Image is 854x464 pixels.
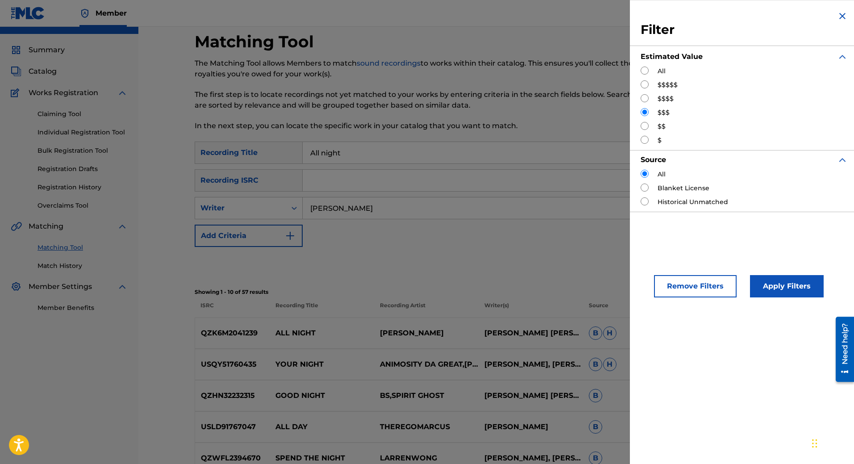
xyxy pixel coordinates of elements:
[603,358,617,371] span: H
[658,184,709,193] label: Blanket License
[11,45,65,55] a: SummarySummary
[374,422,479,432] p: THEREGOMARCUS
[29,45,65,55] span: Summary
[96,8,127,18] span: Member
[812,430,817,457] div: Drag
[37,201,128,210] a: Overclaims Tool
[195,142,798,283] form: Search Form
[270,422,374,432] p: ALL DAY
[37,183,128,192] a: Registration History
[200,203,281,213] div: Writer
[195,359,270,370] p: USQY51760435
[195,390,270,401] p: QZHN32232315
[270,359,374,370] p: YOUR NIGHT
[374,359,479,370] p: ANIMOSITY DA GREAT,[PERSON_NAME],[PERSON_NAME]
[195,225,303,247] button: Add Criteria
[479,422,583,432] p: [PERSON_NAME]
[479,390,583,401] p: [PERSON_NAME] [PERSON_NAME] SANTA [PERSON_NAME], [PERSON_NAME] [PERSON_NAME], [PERSON_NAME], [PER...
[37,109,128,119] a: Claiming Tool
[603,326,617,340] span: H
[285,230,296,241] img: 9d2ae6d4665cec9f34b9.svg
[37,146,128,155] a: Bulk Registration Tool
[11,88,22,98] img: Works Registration
[658,108,670,117] label: $$$
[195,328,270,339] p: QZK6M2041239
[374,453,479,464] p: LARRENWONG
[374,301,479,318] p: Recording Artist
[270,390,374,401] p: GOOD NIGHT
[658,80,678,90] label: $$$$$
[11,66,57,77] a: CatalogCatalog
[270,328,374,339] p: ALL NIGHT
[195,32,318,52] h2: Matching Tool
[37,243,128,252] a: Matching Tool
[37,164,128,174] a: Registration Drafts
[837,11,848,21] img: close
[641,155,666,164] strong: Source
[658,197,728,207] label: Historical Unmatched
[29,281,92,292] span: Member Settings
[11,221,22,232] img: Matching
[11,66,21,77] img: Catalog
[195,89,659,111] p: The first step is to locate recordings not yet matched to your works by entering criteria in the ...
[589,389,602,402] span: B
[837,155,848,165] img: expand
[374,390,479,401] p: BS,SPIRIT GHOST
[641,52,703,61] strong: Estimated Value
[269,301,374,318] p: Recording Title
[37,303,128,313] a: Member Benefits
[195,58,659,79] p: The Matching Tool allows Members to match to works within their catalog. This ensures you'll coll...
[29,66,57,77] span: Catalog
[589,358,602,371] span: B
[37,128,128,137] a: Individual Registration Tool
[658,94,674,104] label: $$$$
[117,88,128,98] img: expand
[11,281,21,292] img: Member Settings
[809,421,854,464] iframe: Chat Widget
[654,275,737,297] button: Remove Filters
[479,359,583,370] p: [PERSON_NAME], [PERSON_NAME], [PERSON_NAME]
[117,221,128,232] img: expand
[589,301,608,318] p: Source
[357,59,421,67] a: sound recordings
[658,136,662,145] label: $
[837,51,848,62] img: expand
[195,453,270,464] p: QZWFL2394670
[589,420,602,434] span: B
[658,170,666,179] label: All
[479,328,583,339] p: [PERSON_NAME] [PERSON_NAME] [PERSON_NAME]
[37,261,128,271] a: Match History
[195,301,270,318] p: ISRC
[641,22,848,38] h3: Filter
[270,453,374,464] p: SPEND THE NIGHT
[11,45,21,55] img: Summary
[195,288,798,296] p: Showing 1 - 10 of 57 results
[195,422,270,432] p: USLD91767047
[29,88,98,98] span: Works Registration
[11,7,45,20] img: MLC Logo
[117,281,128,292] img: expand
[374,328,479,339] p: [PERSON_NAME]
[658,122,666,131] label: $$
[658,67,666,76] label: All
[29,221,63,232] span: Matching
[479,453,583,464] p: [PERSON_NAME], [PERSON_NAME], [PERSON_NAME], [PERSON_NAME], [PERSON_NAME], [PERSON_NAME]
[829,314,854,385] iframe: Resource Center
[589,326,602,340] span: B
[750,275,824,297] button: Apply Filters
[195,121,659,131] p: In the next step, you can locate the specific work in your catalog that you want to match.
[479,301,583,318] p: Writer(s)
[79,8,90,19] img: Top Rightsholder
